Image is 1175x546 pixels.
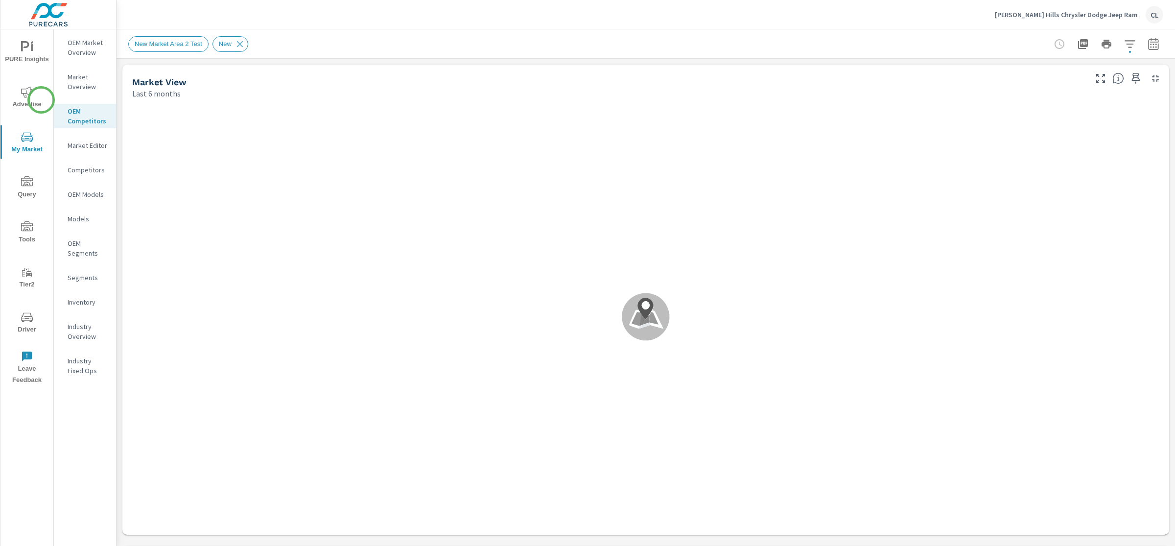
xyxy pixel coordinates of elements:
[129,40,208,47] span: New Market Area 2 Test
[3,41,50,65] span: PURE Insights
[54,236,116,261] div: OEM Segments
[132,77,187,87] h5: Market View
[54,187,116,202] div: OEM Models
[1093,71,1108,86] button: Make Fullscreen
[1148,71,1163,86] button: Minimize Widget
[68,297,108,307] p: Inventory
[1112,72,1124,84] span: Find the biggest opportunities in your market for your inventory. Understand by postal code where...
[0,29,53,390] div: nav menu
[1144,34,1163,54] button: Select Date Range
[54,319,116,344] div: Industry Overview
[995,10,1138,19] p: [PERSON_NAME] Hills Chrysler Dodge Jeep Ram
[68,141,108,150] p: Market Editor
[132,88,181,99] p: Last 6 months
[3,131,50,155] span: My Market
[54,138,116,153] div: Market Editor
[1097,34,1116,54] button: Print Report
[54,70,116,94] div: Market Overview
[1120,34,1140,54] button: Apply Filters
[68,356,108,376] p: Industry Fixed Ops
[54,354,116,378] div: Industry Fixed Ops
[68,273,108,283] p: Segments
[213,40,237,47] span: New
[68,38,108,57] p: OEM Market Overview
[3,351,50,386] span: Leave Feedback
[3,266,50,290] span: Tier2
[54,295,116,309] div: Inventory
[54,270,116,285] div: Segments
[68,238,108,258] p: OEM Segments
[54,212,116,226] div: Models
[212,36,248,52] div: New
[3,176,50,200] span: Query
[54,163,116,177] div: Competitors
[3,221,50,245] span: Tools
[68,190,108,199] p: OEM Models
[1146,6,1163,24] div: CL
[1073,34,1093,54] button: "Export Report to PDF"
[68,322,108,341] p: Industry Overview
[1128,71,1144,86] span: Save this to your personalized report
[68,165,108,175] p: Competitors
[54,35,116,60] div: OEM Market Overview
[3,86,50,110] span: Advertise
[68,72,108,92] p: Market Overview
[3,311,50,335] span: Driver
[68,106,108,126] p: OEM Competitors
[54,104,116,128] div: OEM Competitors
[68,214,108,224] p: Models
